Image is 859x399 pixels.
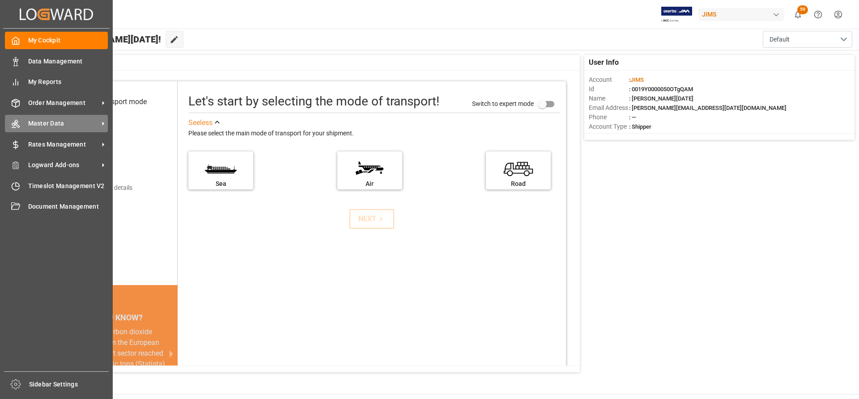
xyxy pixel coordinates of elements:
[629,123,651,130] span: : Shipper
[28,160,99,170] span: Logward Add-ons
[770,35,790,44] span: Default
[188,118,213,128] div: See less
[5,32,108,49] a: My Cockpit
[28,119,99,128] span: Master Data
[37,31,161,48] span: Hello [PERSON_NAME][DATE]!
[5,198,108,215] a: Document Management
[661,7,692,22] img: Exertis%20JAM%20-%20Email%20Logo.jpg_1722504956.jpg
[589,103,629,113] span: Email Address
[28,77,108,87] span: My Reports
[472,100,534,107] span: Switch to expert mode
[589,84,629,94] span: Id
[28,181,108,191] span: Timeslot Management V2
[589,122,629,131] span: Account Type
[788,4,808,25] button: show 59 new notifications
[193,179,249,189] div: Sea
[5,73,108,91] a: My Reports
[165,327,178,380] button: next slide / item
[630,76,644,83] span: JIMS
[28,98,99,108] span: Order Management
[28,202,108,211] span: Document Management
[5,177,108,194] a: Timeslot Management V2
[763,31,852,48] button: open menu
[629,105,787,111] span: : [PERSON_NAME][EMAIL_ADDRESS][DATE][DOMAIN_NAME]
[589,94,629,103] span: Name
[698,6,788,23] button: JIMS
[629,114,636,121] span: : —
[589,113,629,122] span: Phone
[342,179,398,189] div: Air
[629,86,693,92] span: : 0019Y0000050OTgQAM
[808,4,828,25] button: Help Center
[29,380,109,389] span: Sidebar Settings
[188,92,439,111] div: Let's start by selecting the mode of transport!
[589,57,619,68] span: User Info
[188,128,560,139] div: Please select the main mode of transport for your shipment.
[48,308,178,327] div: DID YOU KNOW?
[490,179,546,189] div: Road
[589,75,629,84] span: Account
[349,209,394,229] button: NEXT
[28,57,108,66] span: Data Management
[28,140,99,149] span: Rates Management
[358,214,386,224] div: NEXT
[5,52,108,70] a: Data Management
[629,95,693,102] span: : [PERSON_NAME][DATE]
[698,8,784,21] div: JIMS
[629,76,644,83] span: :
[797,5,808,14] span: 59
[28,36,108,45] span: My Cockpit
[59,327,167,370] div: In [DATE], carbon dioxide emissions from the European Union's transport sector reached 982 millio...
